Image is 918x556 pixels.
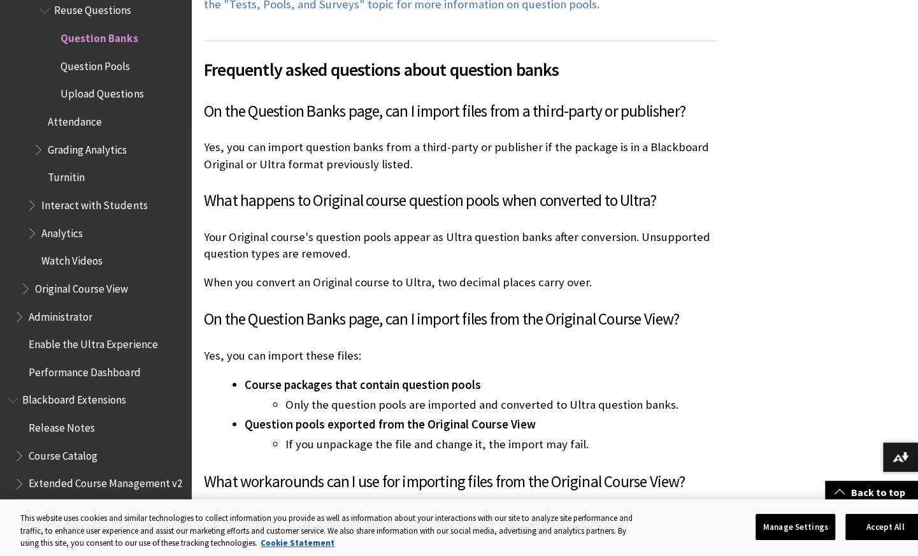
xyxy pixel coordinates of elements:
span: Question pools exported from the Original Course View [245,416,536,431]
span: Administrator [29,306,92,323]
h3: On the Question Banks page, can I import files from the Original Course View? [204,307,717,331]
p: Yes, you can import these files: [204,347,717,363]
span: Course packages that contain question pools [245,377,481,391]
h3: What happens to Original course question pools when converted to Ultra? [204,189,717,213]
span: Question Banks [61,27,138,45]
span: Attendance [48,111,102,128]
span: Original Course View [35,278,128,295]
span: Release Notes [29,417,95,434]
p: Your Original course's question pools appear as Ultra question banks after conversion. Unsupporte... [204,229,717,262]
span: Course Catalog [29,445,97,462]
h3: What workarounds can I use for importing files from the Original Course View? [204,469,717,494]
p: When you convert an Original course to Ultra, two decimal places carry over. [204,274,717,291]
li: If you unpackage the file and change it, the import may fail. [285,435,717,453]
a: More information about your privacy, opens in a new tab [261,538,334,548]
button: Manage Settings [756,513,835,540]
a: Back to top [825,481,918,504]
span: Turnitin [48,167,85,184]
span: Performance Dashboard [29,362,140,379]
span: Blackboard Extensions [22,390,126,407]
h3: On the Question Banks page, can I import files from a third-party or publisher? [204,99,717,124]
span: Interact with Students [41,194,147,212]
li: Only the question pools are imported and converted to Ultra question banks. [285,395,717,413]
div: This website uses cookies and similar technologies to collect information you provide as well as ... [20,512,643,550]
span: Frequently asked questions about question banks [204,56,717,83]
span: Extended Course Management v2 [29,473,182,490]
span: Enable the Ultra Experience [29,333,157,351]
span: Watch Videos [41,250,103,267]
span: Analytics [41,223,83,240]
p: Yes, you can import question banks from a third-party or publisher if the package is in a Blackbo... [204,139,717,172]
span: Question Pools [61,55,130,73]
span: Upload Questions [61,84,143,101]
span: Grading Analytics [48,139,127,156]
